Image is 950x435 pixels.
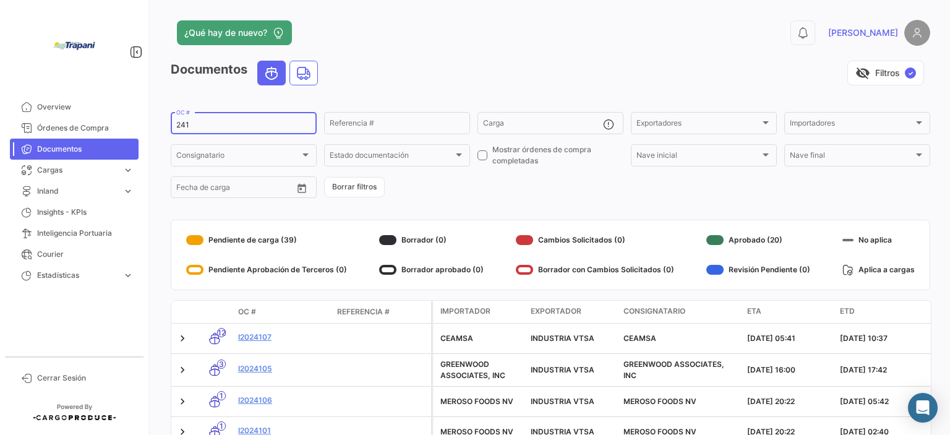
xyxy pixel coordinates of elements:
[440,359,521,381] div: GREENWOOD ASSOCIATES, INC
[238,363,327,374] a: I2024105
[337,306,390,317] span: Referencia #
[122,165,134,176] span: expand_more
[790,121,914,129] span: Importadores
[835,301,928,323] datatable-header-cell: ETD
[293,179,311,197] button: Open calendar
[790,153,914,162] span: Nave final
[330,153,453,162] span: Estado documentación
[742,301,835,323] datatable-header-cell: ETA
[440,333,521,344] div: CEAMSA
[43,15,105,77] img: bd005829-9598-4431-b544-4b06bbcd40b2.jpg
[516,260,674,280] div: Borrador con Cambios Solicitados (0)
[433,301,526,323] datatable-header-cell: Importador
[217,391,226,400] span: 1
[10,223,139,244] a: Inteligencia Portuaria
[238,306,256,317] span: OC #
[37,373,134,384] span: Cerrar Sesión
[531,333,614,344] div: INDUSTRIA VTSA
[184,27,267,39] span: ¿Qué hay de nuevo?
[855,66,870,80] span: visibility_off
[171,61,322,85] h3: Documentos
[842,230,915,250] div: No aplica
[217,421,226,431] span: 1
[176,185,199,194] input: Desde
[37,249,134,260] span: Courier
[623,334,656,343] span: CEAMSA
[217,328,226,337] span: 12
[10,97,139,118] a: Overview
[186,260,347,280] div: Pendiente Aprobación de Terceros (0)
[840,306,855,317] span: ETD
[531,306,581,317] span: Exportador
[176,332,189,345] a: Expand/Collapse Row
[636,153,760,162] span: Nave inicial
[122,186,134,197] span: expand_more
[840,333,923,344] div: [DATE] 10:37
[747,333,830,344] div: [DATE] 05:41
[908,393,938,423] div: Abrir Intercom Messenger
[904,20,930,46] img: placeholder-user.png
[905,67,916,79] span: ✓
[440,396,521,407] div: MEROSO FOODS NV
[176,395,189,408] a: Expand/Collapse Row
[37,144,134,155] span: Documentos
[37,165,118,176] span: Cargas
[847,61,924,85] button: visibility_offFiltros✓
[828,27,898,39] span: [PERSON_NAME]
[842,260,915,280] div: Aplica a cargas
[176,364,189,376] a: Expand/Collapse Row
[516,230,674,250] div: Cambios Solicitados (0)
[37,186,118,197] span: Inland
[840,364,923,376] div: [DATE] 17:42
[37,270,118,281] span: Estadísticas
[196,307,233,317] datatable-header-cell: Modo de Transporte
[379,260,484,280] div: Borrador aprobado (0)
[531,396,614,407] div: INDUSTRIA VTSA
[618,301,742,323] datatable-header-cell: Consignatario
[706,260,810,280] div: Revisión Pendiente (0)
[531,364,614,376] div: INDUSTRIA VTSA
[186,230,347,250] div: Pendiente de carga (39)
[706,230,810,250] div: Aprobado (20)
[324,177,385,197] button: Borrar filtros
[623,306,685,317] span: Consignatario
[10,139,139,160] a: Documentos
[122,270,134,281] span: expand_more
[10,244,139,265] a: Courier
[238,332,327,343] a: I2024107
[177,20,292,45] button: ¿Qué hay de nuevo?
[10,118,139,139] a: Órdenes de Compra
[233,301,332,322] datatable-header-cell: OC #
[332,301,431,322] datatable-header-cell: Referencia #
[840,396,923,407] div: [DATE] 05:42
[10,202,139,223] a: Insights - KPIs
[37,101,134,113] span: Overview
[636,121,760,129] span: Exportadores
[176,153,300,162] span: Consignatario
[747,364,830,376] div: [DATE] 16:00
[623,360,724,380] span: GREENWOOD ASSOCIATES, INC
[747,396,830,407] div: [DATE] 20:22
[207,185,263,194] input: Hasta
[290,61,317,85] button: Land
[258,61,285,85] button: Ocean
[747,306,761,317] span: ETA
[37,123,134,134] span: Órdenes de Compra
[492,144,623,166] span: Mostrar órdenes de compra completadas
[440,306,490,317] span: Importador
[623,397,696,406] span: MEROSO FOODS NV
[526,301,618,323] datatable-header-cell: Exportador
[37,207,134,218] span: Insights - KPIs
[238,395,327,406] a: I2024106
[217,360,226,369] span: 3
[37,228,134,239] span: Inteligencia Portuaria
[379,230,484,250] div: Borrador (0)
